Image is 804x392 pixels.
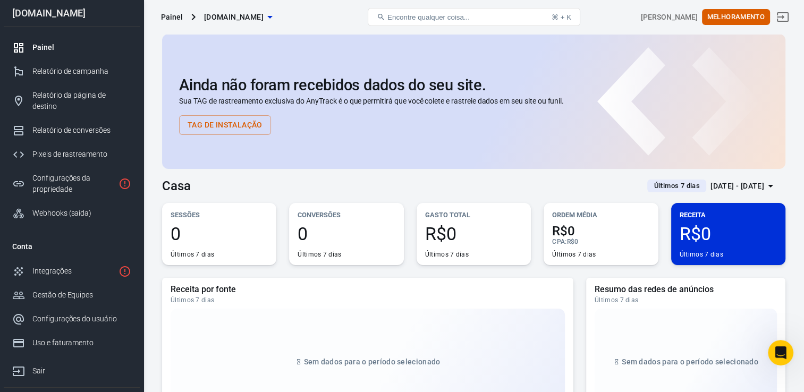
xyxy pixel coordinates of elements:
[32,125,131,136] div: Relatório de conversões
[770,4,795,30] a: Sair
[304,357,441,366] span: Sem dados para o período selecionado
[4,283,140,307] a: Gestão de Equipes
[552,13,571,21] div: ⌘ + K
[552,238,566,245] span: CPA :
[680,250,723,259] div: Últimos 7 dias
[32,365,131,377] div: Sair
[119,177,131,190] svg: A propriedade ainda não está instalada
[298,250,341,259] div: Últimos 7 dias
[425,250,469,259] div: Últimos 7 dias
[4,36,140,59] a: Painel
[32,66,131,77] div: Relatório de campanha
[161,12,183,22] div: Dashboard
[32,313,131,325] div: Configurações do usuário
[4,234,140,259] li: Conta
[425,225,522,243] span: R$0
[387,13,470,21] span: Encontre qualquer coisa...
[32,42,131,53] div: Painel
[200,7,276,27] button: [DOMAIN_NAME]
[171,209,268,220] p: Sessões
[4,166,140,201] a: Configurações da propriedade
[649,181,704,191] span: Últimos 7 dias
[4,259,140,283] a: Integrações
[171,225,268,243] span: 0
[552,225,649,237] span: R$0
[171,284,565,295] h5: Receita por fonte
[680,225,777,243] span: R$0
[32,337,131,348] div: Uso e faturamento
[639,177,785,195] button: Últimos 7 dias[DATE] - [DATE]
[595,296,777,304] div: Últimos 7 dias
[171,250,214,259] div: Últimos 7 dias
[204,11,264,24] span: alphaformulas.com.br
[641,12,697,23] div: ID da conta: K5Mk47OS
[566,238,578,245] span: R$0
[680,209,777,220] p: Receita
[32,208,131,219] div: Webhooks (saída)
[32,149,131,160] div: Pixels de rastreamento
[32,266,114,277] div: Integrações
[4,142,140,166] a: Pixels de rastreamento
[595,284,777,295] h5: Resumo das redes de anúncios
[179,96,768,107] p: Sua TAG de rastreamento exclusiva do AnyTrack é o que permitirá que você colete e rastreie dados ...
[32,289,131,301] div: Gestão de Equipes
[4,331,140,355] a: Uso e faturamento
[768,340,793,365] iframe: Intercom live chat
[4,83,140,118] a: Relatório da página de destino
[298,225,395,243] span: 0
[32,90,131,112] div: Relatório da página de destino
[179,115,271,135] button: Tag de instalação
[171,296,565,304] div: Últimos 7 dias
[179,76,768,93] h2: Ainda não foram recebidos dados do seu site.
[4,59,140,83] a: Relatório de campanha
[298,209,395,220] p: Conversões
[4,201,140,225] a: Webhooks (saída)
[32,173,114,195] div: Configurações da propriedade
[4,8,140,18] div: [DOMAIN_NAME]
[368,8,580,26] button: Encontre qualquer coisa...⌘ + K
[4,307,140,331] a: Configurações do usuário
[425,209,522,220] p: Gasto total
[702,9,770,25] button: Melhoramento
[4,118,140,142] a: Relatório de conversões
[622,357,758,366] span: Sem dados para o período selecionado
[710,180,764,193] div: [DATE] - [DATE]
[119,265,131,278] svg: 1 redes ainda não verificadas
[552,209,649,220] p: Ordem média
[162,178,191,193] h3: Casa
[4,355,140,383] a: Sair
[552,250,596,259] div: Últimos 7 dias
